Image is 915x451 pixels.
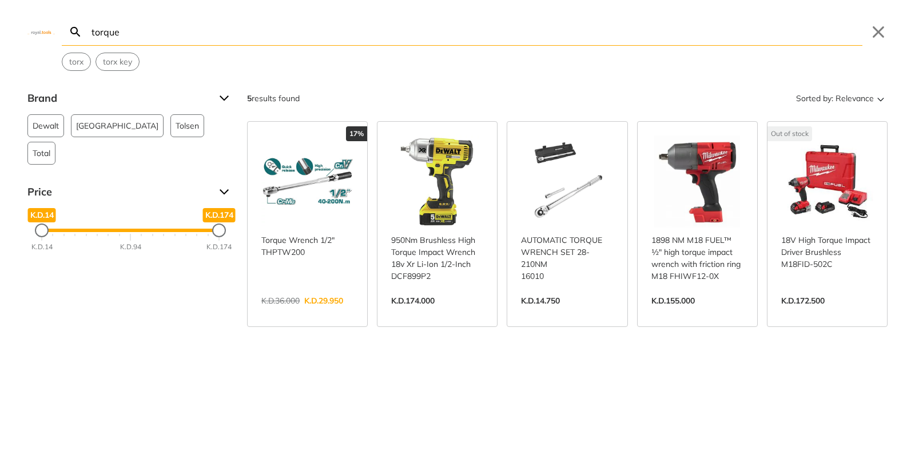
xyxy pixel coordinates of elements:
[27,89,210,107] span: Brand
[31,242,53,252] div: K.D.14
[96,53,140,71] div: Suggestion: torx key
[247,89,300,107] div: results found
[96,53,139,70] button: Select suggestion: torx key
[33,115,59,137] span: Dewalt
[71,114,164,137] button: [GEOGRAPHIC_DATA]
[27,114,64,137] button: Dewalt
[103,56,132,68] span: torx key
[35,223,49,237] div: Minimum Price
[767,126,812,141] div: Out of stock
[170,114,204,137] button: Tolsen
[69,25,82,39] svg: Search
[869,23,888,41] button: Close
[89,18,862,45] input: Search…
[346,126,367,141] div: 17%
[120,242,141,252] div: K.D.94
[874,91,888,105] svg: Sort
[27,29,55,34] img: Close
[27,183,210,201] span: Price
[76,115,158,137] span: [GEOGRAPHIC_DATA]
[176,115,199,137] span: Tolsen
[212,223,226,237] div: Maximum Price
[836,89,874,107] span: Relevance
[247,93,252,103] strong: 5
[27,142,55,165] button: Total
[206,242,232,252] div: K.D.174
[794,89,888,107] button: Sorted by:Relevance Sort
[33,142,50,164] span: Total
[62,53,91,71] div: Suggestion: torx
[62,53,90,70] button: Select suggestion: torx
[69,56,83,68] span: torx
